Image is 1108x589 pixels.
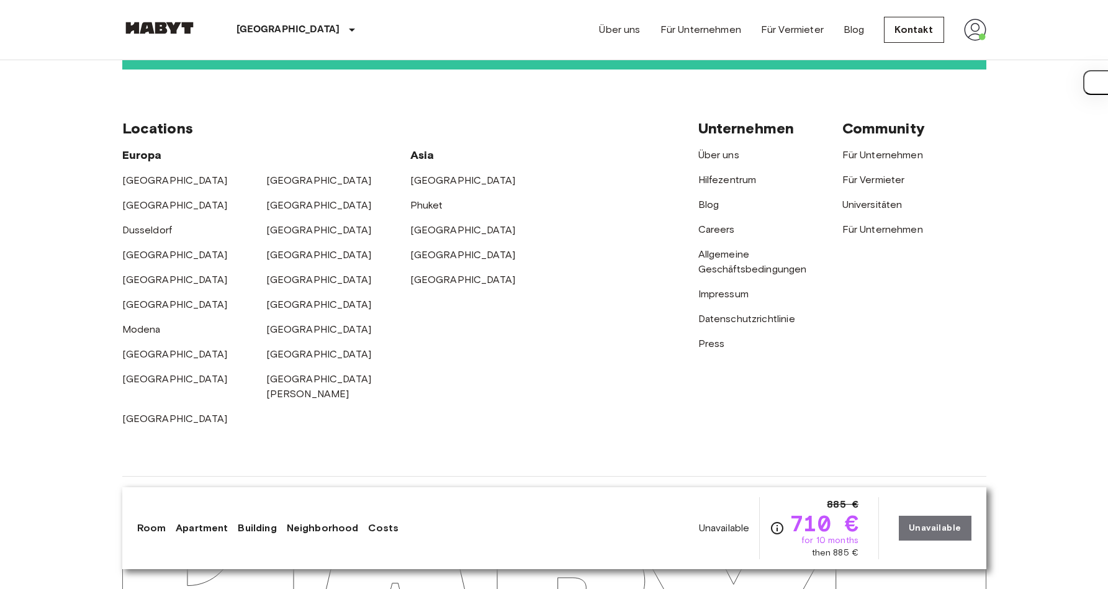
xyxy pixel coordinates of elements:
a: Universitäten [842,199,903,210]
a: [GEOGRAPHIC_DATA] [266,348,372,360]
a: Dusseldorf [122,224,173,236]
a: Building [238,521,276,536]
a: Neighborhood [287,521,359,536]
a: Über uns [698,149,739,161]
span: Community [842,119,925,137]
a: Für Unternehmen [660,22,741,37]
span: for 10 months [801,534,858,547]
a: Phuket [410,199,443,211]
a: Kontakt [884,17,944,43]
span: Unternehmen [698,119,795,137]
img: avatar [964,19,986,41]
a: [GEOGRAPHIC_DATA] [122,274,228,286]
a: Blog [698,199,719,210]
a: Datenschutzrichtlinie [698,313,795,325]
a: [GEOGRAPHIC_DATA] [122,348,228,360]
a: [GEOGRAPHIC_DATA] [122,373,228,385]
a: Blog [844,22,865,37]
a: Modena [122,323,161,335]
span: 710 € [790,512,858,534]
a: [GEOGRAPHIC_DATA] [410,274,516,286]
a: [GEOGRAPHIC_DATA] [266,323,372,335]
a: [GEOGRAPHIC_DATA] [410,224,516,236]
a: [GEOGRAPHIC_DATA] [122,413,228,425]
a: [GEOGRAPHIC_DATA] [122,299,228,310]
a: Apartment [176,521,228,536]
a: [GEOGRAPHIC_DATA] [410,249,516,261]
a: Für Vermieter [761,22,824,37]
a: Press [698,338,725,349]
p: [GEOGRAPHIC_DATA] [236,22,340,37]
a: [GEOGRAPHIC_DATA] [266,249,372,261]
a: Für Vermieter [842,174,905,186]
a: [GEOGRAPHIC_DATA] [266,299,372,310]
span: Unavailable [699,521,750,535]
a: [GEOGRAPHIC_DATA][PERSON_NAME] [266,373,372,400]
a: Impressum [698,288,749,300]
a: Careers [698,223,735,235]
a: [GEOGRAPHIC_DATA] [122,249,228,261]
svg: Check cost overview for full price breakdown. Please note that discounts apply to new joiners onl... [770,521,785,536]
a: [GEOGRAPHIC_DATA] [266,199,372,211]
a: [GEOGRAPHIC_DATA] [122,174,228,186]
a: [GEOGRAPHIC_DATA] [122,199,228,211]
a: Für Unternehmen [842,223,923,235]
a: [GEOGRAPHIC_DATA] [410,174,516,186]
a: Room [137,521,166,536]
span: then 885 € [812,547,859,559]
a: Über uns [599,22,640,37]
a: Für Unternehmen [842,149,923,161]
a: Costs [368,521,399,536]
a: Hilfezentrum [698,174,757,186]
span: Europa [122,148,162,162]
a: [GEOGRAPHIC_DATA] [266,274,372,286]
img: Habyt [122,22,197,34]
span: Asia [410,148,435,162]
span: Locations [122,119,193,137]
a: [GEOGRAPHIC_DATA] [266,174,372,186]
a: [GEOGRAPHIC_DATA] [266,224,372,236]
a: Allgemeine Geschäftsbedingungen [698,248,807,275]
span: 885 € [827,497,858,512]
